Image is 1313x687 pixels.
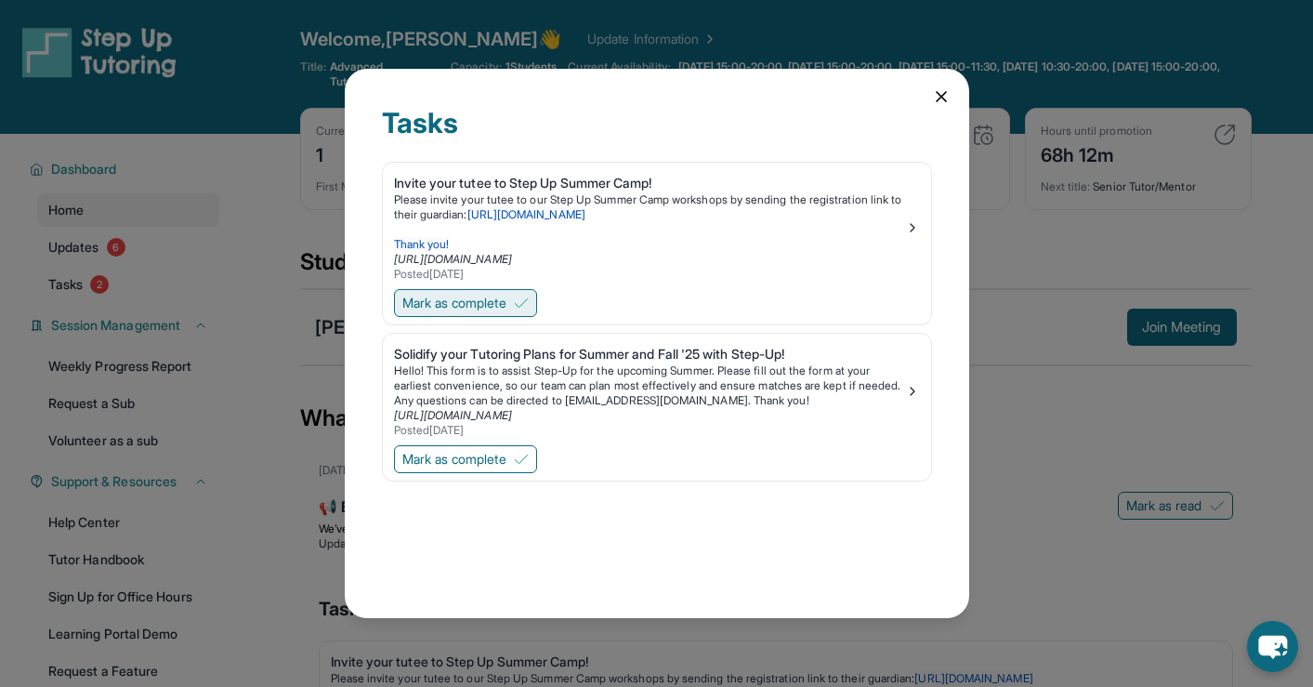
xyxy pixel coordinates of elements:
[394,408,512,422] a: [URL][DOMAIN_NAME]
[402,294,506,312] span: Mark as complete
[514,296,529,310] img: Mark as complete
[382,106,932,162] div: Tasks
[394,192,905,222] p: Please invite your tutee to our Step Up Summer Camp workshops by sending the registration link to...
[394,174,905,192] div: Invite your tutee to Step Up Summer Camp!
[467,207,585,221] a: [URL][DOMAIN_NAME]
[383,163,931,285] a: Invite your tutee to Step Up Summer Camp!Please invite your tutee to our Step Up Summer Camp work...
[383,334,931,442] a: Solidify your Tutoring Plans for Summer and Fall '25 with Step-Up!Hello! This form is to assist S...
[394,267,905,282] div: Posted [DATE]
[394,363,905,408] p: Hello! This form is to assist Step-Up for the upcoming Summer. Please fill out the form at your e...
[394,423,905,438] div: Posted [DATE]
[394,289,537,317] button: Mark as complete
[1247,621,1298,672] button: chat-button
[394,445,537,473] button: Mark as complete
[394,252,512,266] a: [URL][DOMAIN_NAME]
[402,450,506,469] span: Mark as complete
[394,237,450,251] span: Thank you!
[514,452,529,467] img: Mark as complete
[394,345,905,363] div: Solidify your Tutoring Plans for Summer and Fall '25 with Step-Up!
